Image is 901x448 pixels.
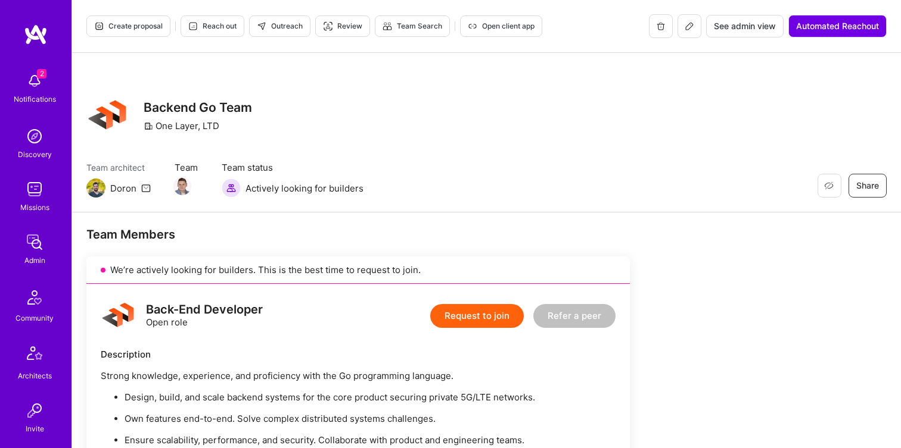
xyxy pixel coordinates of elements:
i: icon Targeter [323,21,333,31]
div: Missions [20,201,49,214]
img: bell [23,69,46,93]
div: Doron [110,182,136,195]
i: icon EyeClosed [824,181,834,190]
img: Community [20,283,49,312]
h3: Backend Go Team [144,100,252,115]
span: Team status [222,161,363,174]
p: Ensure scalability, performance, and security. Collaborate with product and engineering teams. [125,434,616,446]
button: Automated Reachout [788,15,887,37]
p: Design, build, and scale backend systems for the core product securing private 5G/LTE networks. [125,391,616,403]
div: Back-End Developer [146,303,263,316]
a: Team Member Avatar [175,176,190,196]
span: Reach out [188,21,237,32]
button: Share [849,174,887,198]
img: Invite [23,399,46,422]
span: Team [175,161,198,174]
div: Admin [24,254,45,267]
div: Discovery [18,148,52,161]
i: icon CompanyGray [144,121,153,131]
img: Actively looking for builders [222,178,241,198]
span: Share [856,180,879,192]
p: Strong knowledge, experience, and proficiency with the Go programming language. [101,369,616,382]
p: Own features end-to-end. Solve complex distributed systems challenges. [125,412,616,425]
div: Team Members [86,227,630,242]
button: Outreach [249,15,310,37]
span: Team architect [86,161,151,174]
button: Team Search [375,15,450,37]
span: Actively looking for builders [246,182,363,195]
button: Refer a peer [533,304,616,328]
span: Open client app [468,21,535,32]
button: Request to join [430,304,524,328]
img: discovery [23,124,46,148]
span: Automated Reachout [796,20,879,32]
button: Review [315,15,370,37]
div: Open role [146,303,263,328]
img: teamwork [23,177,46,201]
span: Team Search [383,21,442,32]
div: Description [101,348,616,361]
span: Review [323,21,362,32]
button: See admin view [706,15,784,37]
img: Team Member Avatar [173,177,191,195]
img: logo [24,24,48,45]
button: Reach out [181,15,244,37]
div: One Layer, LTD [144,120,219,132]
img: admin teamwork [23,230,46,254]
img: Architects [20,341,49,369]
span: Create proposal [94,21,163,32]
span: Outreach [257,21,303,32]
div: Architects [18,369,52,382]
img: logo [101,298,136,334]
div: Community [15,312,54,324]
button: Open client app [460,15,542,37]
span: See admin view [714,20,776,32]
i: icon Mail [141,183,151,193]
i: icon Proposal [94,21,104,31]
span: 2 [37,69,46,79]
div: Invite [26,422,44,435]
div: Notifications [14,93,56,105]
div: We’re actively looking for builders. This is the best time to request to join. [86,256,630,284]
img: Team Architect [86,178,105,198]
button: Create proposal [86,15,170,37]
img: Company Logo [86,95,129,137]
